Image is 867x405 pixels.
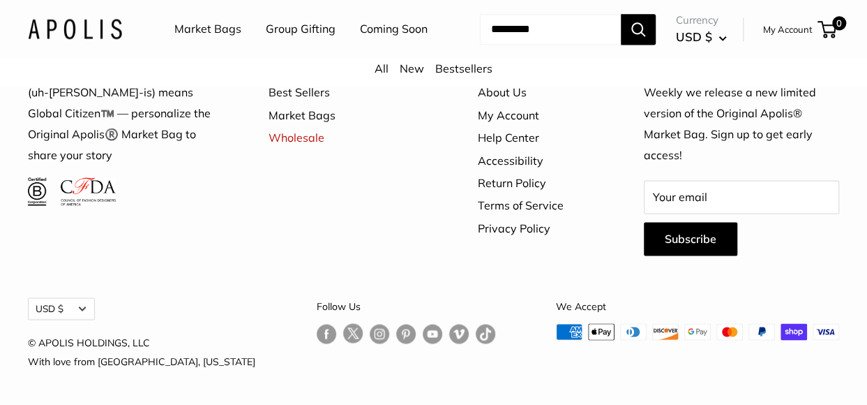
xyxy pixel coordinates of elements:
button: USD $ [28,297,95,320]
span: Currency [676,10,727,30]
a: 0 [819,21,836,38]
a: About Us [478,81,595,103]
a: Bestsellers [435,61,492,75]
a: Terms of Service [478,194,595,216]
a: New [400,61,424,75]
p: © APOLIS HOLDINGS, LLC With love from [GEOGRAPHIC_DATA], [US_STATE] [28,334,255,370]
p: Follow Us [317,297,495,316]
a: Follow us on YouTube [423,323,442,344]
button: Search [621,14,656,45]
a: Follow us on Vimeo [449,323,469,344]
p: We Accept [556,297,839,316]
span: USD $ [676,29,712,44]
a: Help Center [478,126,595,149]
a: Privacy Policy [478,217,595,240]
a: Market Bags [269,104,429,126]
a: Return Policy [478,172,595,194]
span: 0 [832,16,846,30]
a: My Account [763,21,813,38]
p: (uh-[PERSON_NAME]-is) means Global Citizen™️ — personalize the Original Apolis®️ Market Bag to sh... [28,82,220,166]
a: Wholesale [269,126,429,149]
a: Follow us on Instagram [370,323,389,344]
a: Follow us on Facebook [317,323,336,344]
a: Coming Soon [360,19,428,40]
a: Market Bags [174,19,241,40]
a: My Account [478,104,595,126]
p: Weekly we release a new limited version of the Original Apolis® Market Bag. Sign up to get early ... [644,82,839,166]
a: All [375,61,389,75]
img: Certified B Corporation [28,177,47,205]
button: USD $ [676,26,727,48]
a: Follow us on Twitter [343,323,363,348]
a: Follow us on Pinterest [396,323,416,344]
a: Group Gifting [266,19,336,40]
a: Follow us on Tumblr [476,323,495,344]
img: Apolis [28,19,122,39]
a: Accessibility [478,149,595,172]
a: Best Sellers [269,81,429,103]
input: Search... [480,14,621,45]
button: Subscribe [644,222,737,256]
img: Council of Fashion Designers of America Member [61,177,116,205]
